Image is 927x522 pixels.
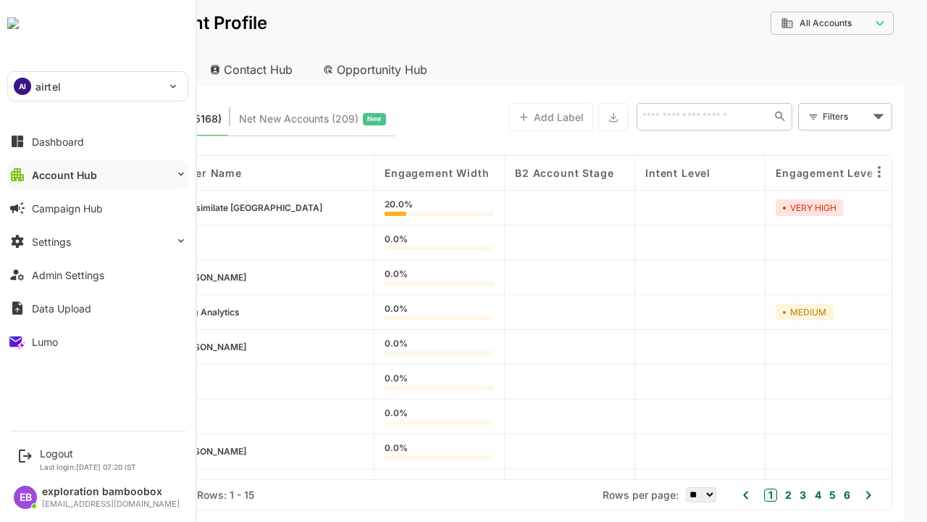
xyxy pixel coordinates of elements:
[188,109,335,128] div: Newly surfaced ICP-fit accounts from Intent, Website, LinkedIn, and other engagement signals.
[7,160,188,189] button: Account Hub
[32,136,84,148] div: Dashboard
[124,272,196,283] span: Conner-Nguyen
[745,487,755,503] button: 3
[23,14,217,32] p: Unified Account Profile
[548,103,578,131] button: Export the selected data as CSV
[42,486,180,498] div: exploration bamboobox
[334,235,443,251] div: 0.0%
[32,169,97,181] div: Account Hub
[7,127,188,156] button: Dashboard
[334,339,443,355] div: 0.0%
[8,72,188,101] div: AIairtel
[334,444,443,460] div: 0.0%
[730,17,820,30] div: All Accounts
[334,304,443,320] div: 0.0%
[725,304,783,320] div: MEDIUM
[334,200,443,216] div: 20.0%
[124,446,196,457] span: Hawkins-Crosby
[7,194,188,223] button: Campaign Hub
[32,336,58,348] div: Lumo
[32,202,103,215] div: Campaign Hub
[789,487,800,503] button: 6
[725,199,793,216] div: VERY HIGH
[552,489,628,501] span: Rows per page:
[124,202,272,213] span: Reassimilate Argentina
[334,374,443,390] div: 0.0%
[40,463,136,471] p: Last login: [DATE] 07:20 IST
[595,167,660,179] span: Intent Level
[749,18,801,28] span: All Accounts
[124,341,196,352] span: Armstrong-Cabrera
[7,327,188,356] button: Lumo
[458,103,542,131] button: Add Label
[713,489,726,502] button: 1
[32,269,104,281] div: Admin Settings
[188,109,308,128] span: Net New Accounts ( 209 )
[7,17,19,29] img: undefinedjpg
[43,109,171,128] span: Known accounts you’ve identified to target - imported from CRM, Offline upload, or promoted from ...
[7,260,188,289] button: Admin Settings
[7,294,188,323] button: Data Upload
[32,302,91,315] div: Data Upload
[14,78,31,95] div: AI
[464,167,563,179] span: B2 Account Stage
[43,489,204,501] div: Total Rows: 105168 | Rows: 1 - 15
[775,487,785,503] button: 5
[334,270,443,286] div: 0.0%
[334,478,443,494] div: 0.0%
[261,54,390,86] div: Opportunity Hub
[760,487,771,503] button: 4
[7,227,188,256] button: Settings
[108,307,189,318] span: TransOrg Analytics
[32,236,71,248] div: Settings
[334,167,438,179] span: Engagement Width
[35,79,61,94] p: airtel
[720,9,843,38] div: All Accounts
[731,487,741,503] button: 2
[42,500,180,509] div: [EMAIL_ADDRESS][DOMAIN_NAME]
[725,167,826,179] span: Engagement Level
[334,409,443,425] div: 0.0%
[102,167,191,179] span: Customer Name
[14,486,37,509] div: EB
[772,109,818,124] div: Filters
[148,54,255,86] div: Contact Hub
[40,447,136,460] div: Logout
[316,109,331,128] span: New
[23,54,142,86] div: Account Hub
[771,101,842,132] div: Filters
